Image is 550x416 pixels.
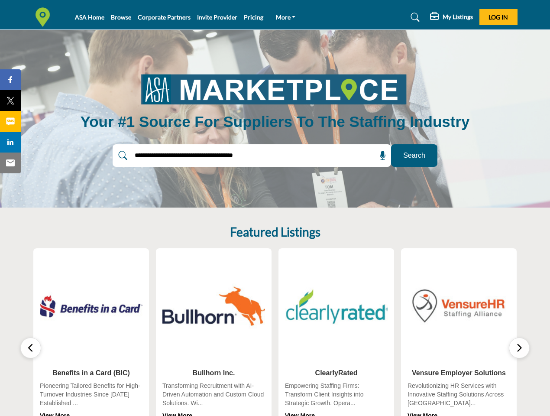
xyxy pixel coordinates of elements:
button: Log In [479,9,518,25]
span: Log In [489,13,508,21]
a: Browse [111,13,131,21]
a: Pricing [244,13,263,21]
span: Search [403,150,425,161]
a: Bullhorn Inc. [193,369,235,377]
img: image [139,71,411,107]
span: Search by Voice [372,151,387,160]
img: Site Logo [33,7,57,27]
img: Vensure Employer Solutions [408,255,510,357]
img: Bullhorn Inc. [162,255,265,357]
img: ClearlyRated [285,255,388,357]
h5: My Listings [443,13,473,21]
div: My Listings [430,12,473,23]
a: ASA Home [75,13,104,21]
a: Invite Provider [197,13,237,21]
button: Search [391,144,437,167]
h2: Featured Listings [230,225,320,240]
a: Benefits in a Card (BIC) [52,369,130,377]
a: More [270,11,302,23]
a: Search [402,10,425,24]
h1: Your #1 Source for Suppliers to the Staffing Industry [80,112,469,132]
img: Benefits in a Card (BIC) [40,255,142,357]
a: ClearlyRated [315,369,358,377]
a: Vensure Employer Solutions [412,369,506,377]
a: Corporate Partners [138,13,191,21]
